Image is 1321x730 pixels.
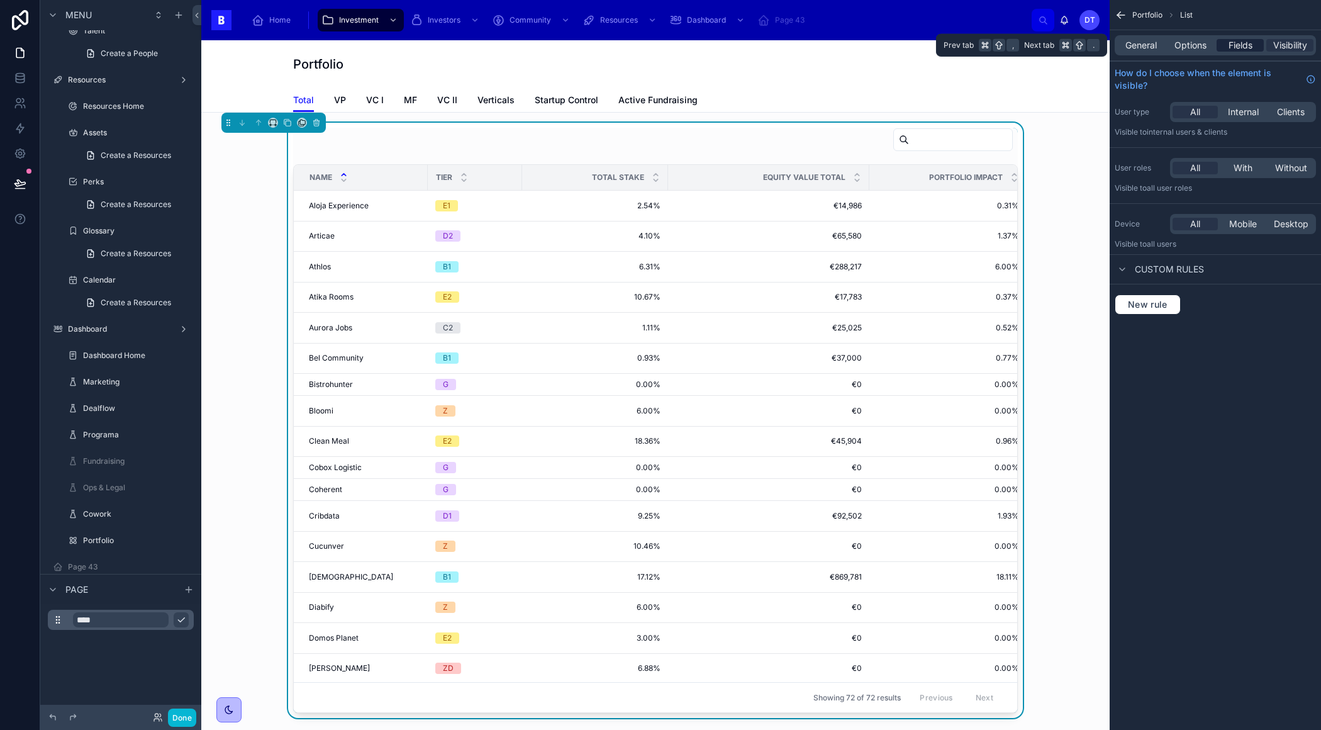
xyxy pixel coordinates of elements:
[83,377,191,387] label: Marketing
[63,504,194,524] a: Cowork
[309,172,332,182] span: Name
[443,405,448,417] div: Z
[530,406,660,416] a: 6.00%
[435,571,515,583] a: B1
[877,633,1019,643] a: 0.00%
[1275,162,1307,174] span: Without
[1234,162,1252,174] span: With
[530,436,660,446] span: 18.36%
[530,511,660,521] a: 9.25%
[676,323,862,333] a: €25,025
[435,663,515,674] a: ZD
[530,602,660,612] span: 6.00%
[1229,218,1257,230] span: Mobile
[443,602,448,613] div: Z
[63,123,194,143] a: Assets
[435,261,515,272] a: B1
[1024,40,1054,50] span: Next tab
[763,172,845,182] span: Equity Value Total
[618,94,698,106] span: Active Fundraising
[309,406,333,416] span: Bloomi
[877,511,1019,521] a: 1.93%
[309,633,420,643] a: Domos Planet
[309,511,420,521] a: Cribdata
[309,379,353,390] span: Bistrohunter
[63,270,194,290] a: Calendar
[1180,10,1193,20] span: List
[1274,218,1308,230] span: Desktop
[443,571,451,583] div: B1
[877,541,1019,551] span: 0.00%
[530,231,660,241] a: 4.10%
[877,602,1019,612] span: 0.00%
[435,230,515,242] a: D2
[929,172,1003,182] span: Portfolio Impact
[530,262,660,272] span: 6.31%
[309,406,420,416] a: Bloomi
[83,128,191,138] label: Assets
[877,231,1019,241] span: 1.37%
[435,291,515,303] a: E2
[435,200,515,211] a: E1
[676,379,862,390] span: €0
[530,633,660,643] a: 3.00%
[63,531,194,551] a: Portfolio
[1115,239,1316,249] p: Visible to
[309,602,334,612] span: Diabify
[1147,183,1192,193] span: All user roles
[293,94,314,106] span: Total
[293,55,343,73] h1: Portfolio
[877,572,1019,582] span: 18.11%
[530,323,660,333] a: 1.11%
[676,663,862,673] a: €0
[101,298,171,308] span: Create a Resources
[366,94,384,106] span: VC I
[676,572,862,582] span: €869,781
[83,101,191,111] label: Resources Home
[435,462,515,473] a: G
[78,244,194,264] a: Create a Resources
[877,463,1019,473] a: 0.00%
[339,15,379,25] span: Investment
[443,322,453,334] div: C2
[687,15,726,25] span: Dashboard
[676,602,862,612] a: €0
[1229,39,1252,52] span: Fields
[530,353,660,363] span: 0.93%
[1088,40,1098,50] span: .
[1135,263,1204,276] span: Custom rules
[754,9,813,31] a: Page 43
[83,26,191,36] label: Talent
[435,510,515,522] a: D1
[443,352,451,364] div: B1
[488,9,576,31] a: Community
[436,172,452,182] span: Tier
[48,319,194,339] a: Dashboard
[406,9,486,31] a: Investors
[676,633,862,643] span: €0
[1277,106,1305,118] span: Clients
[666,9,751,31] a: Dashboard
[309,463,362,473] span: Cobox Logistic
[68,562,191,572] label: Page 43
[813,693,901,703] span: Showing 72 of 72 results
[309,485,420,495] a: Coherent
[944,40,974,50] span: Prev tab
[309,463,420,473] a: Cobox Logistic
[443,663,454,674] div: ZD
[877,663,1019,673] a: 0.00%
[676,292,862,302] a: €17,783
[83,177,191,187] label: Perks
[404,89,417,114] a: MF
[877,323,1019,333] span: 0.52%
[1228,106,1259,118] span: Internal
[334,94,346,106] span: VP
[676,511,862,521] span: €92,502
[443,261,451,272] div: B1
[309,663,420,673] a: [PERSON_NAME]
[530,663,660,673] a: 6.88%
[676,436,862,446] span: €45,904
[309,262,420,272] a: Athlos
[78,145,194,166] a: Create a Resources
[1008,40,1018,50] span: ,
